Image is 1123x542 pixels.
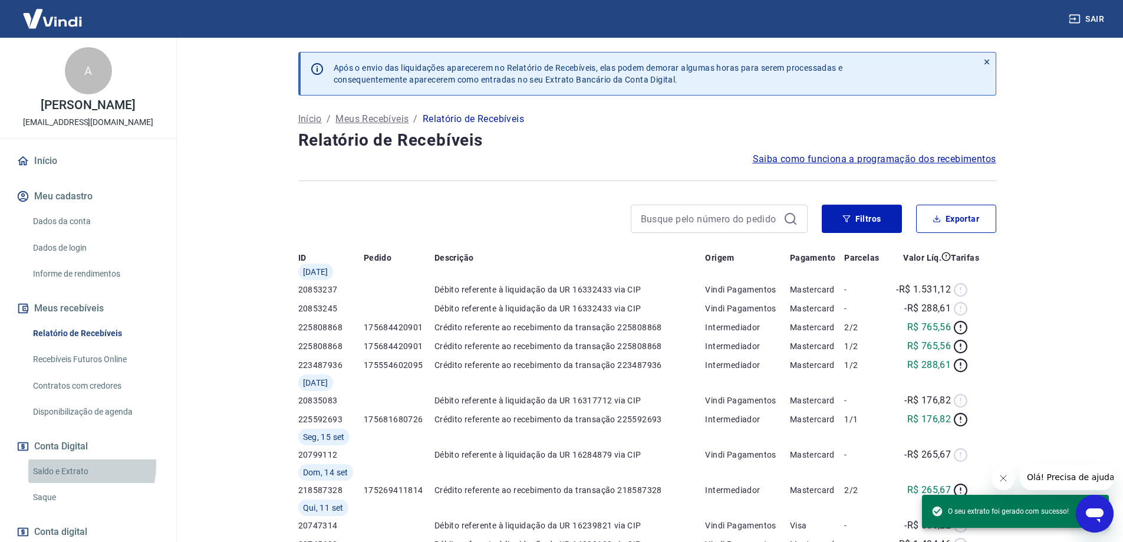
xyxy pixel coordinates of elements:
p: Intermediador [705,321,789,333]
span: Olá! Precisa de ajuda? [7,8,99,18]
p: 20853245 [298,303,364,314]
button: Meus recebíveis [14,295,162,321]
p: 2/2 [844,321,886,333]
a: Saldo e Extrato [28,459,162,484]
div: A [65,47,112,94]
p: Tarifas [951,252,979,264]
p: Mastercard [790,340,844,352]
span: [DATE] [303,266,328,278]
p: Mastercard [790,413,844,425]
p: R$ 765,56 [907,320,951,334]
p: Vindi Pagamentos [705,395,789,406]
p: / [413,112,417,126]
p: -R$ 176,82 [904,393,951,408]
p: Pedido [364,252,391,264]
p: Parcelas [844,252,879,264]
span: [DATE] [303,377,328,389]
p: Visa [790,520,844,531]
a: Contratos com credores [28,374,162,398]
span: Conta digital [34,524,87,540]
p: - [844,520,886,531]
a: Recebíveis Futuros Online [28,347,162,372]
p: Débito referente à liquidação da UR 16284879 via CIP [434,449,706,461]
p: 20853237 [298,284,364,295]
p: Intermediador [705,413,789,425]
p: 225592693 [298,413,364,425]
p: Mastercard [790,321,844,333]
a: Início [14,148,162,174]
p: Crédito referente ao recebimento da transação 225808868 [434,340,706,352]
a: Relatório de Recebíveis [28,321,162,346]
span: O seu extrato foi gerado com sucesso! [931,505,1069,517]
p: 20747314 [298,520,364,531]
p: Crédito referente ao recebimento da transação 225808868 [434,321,706,333]
p: -R$ 265,67 [904,448,951,462]
p: 218587328 [298,484,364,496]
a: Meus Recebíveis [335,112,409,126]
a: Informe de rendimentos [28,262,162,286]
span: Qui, 11 set [303,502,344,514]
iframe: Fechar mensagem [992,467,1015,490]
p: - [844,284,886,295]
p: 175554602095 [364,359,434,371]
p: -R$ 556,22 [904,518,951,533]
p: Débito referente à liquidação da UR 16317712 via CIP [434,395,706,406]
p: 225808868 [298,321,364,333]
p: [PERSON_NAME] [41,99,135,111]
p: R$ 288,61 [907,358,951,372]
p: Intermediador [705,340,789,352]
p: R$ 765,56 [907,339,951,353]
button: Meu cadastro [14,183,162,209]
a: Saque [28,485,162,510]
span: Seg, 15 set [303,431,345,443]
p: 175684420901 [364,321,434,333]
p: Débito referente à liquidação da UR 16332433 via CIP [434,284,706,295]
p: -R$ 288,61 [904,301,951,316]
button: Sair [1066,8,1109,30]
iframe: Mensagem da empresa [1020,464,1114,490]
p: / [327,112,331,126]
p: R$ 176,82 [907,412,951,426]
p: Intermediador [705,359,789,371]
p: 1/2 [844,340,886,352]
p: Débito referente à liquidação da UR 16239821 via CIP [434,520,706,531]
p: 175684420901 [364,340,434,352]
a: Saiba como funciona a programação dos recebimentos [753,152,996,166]
p: Crédito referente ao recebimento da transação 225592693 [434,413,706,425]
a: Dados da conta [28,209,162,234]
span: Dom, 14 set [303,467,348,478]
p: Após o envio das liquidações aparecerem no Relatório de Recebíveis, elas podem demorar algumas ho... [334,62,843,86]
input: Busque pelo número do pedido [641,210,779,228]
p: 2/2 [844,484,886,496]
iframe: Botão para abrir a janela de mensagens [1076,495,1114,533]
p: Início [298,112,322,126]
p: -R$ 1.531,12 [896,283,951,297]
p: Mastercard [790,303,844,314]
p: Crédito referente ao recebimento da transação 223487936 [434,359,706,371]
p: - [844,303,886,314]
p: Mastercard [790,449,844,461]
p: Mastercard [790,284,844,295]
p: - [844,395,886,406]
p: Pagamento [790,252,836,264]
p: Origem [705,252,734,264]
a: Disponibilização de agenda [28,400,162,424]
p: 223487936 [298,359,364,371]
p: 20799112 [298,449,364,461]
p: 175269411814 [364,484,434,496]
p: - [844,449,886,461]
p: 1/2 [844,359,886,371]
p: Valor Líq. [903,252,941,264]
p: Crédito referente ao recebimento da transação 218587328 [434,484,706,496]
p: Vindi Pagamentos [705,520,789,531]
button: Conta Digital [14,433,162,459]
p: Vindi Pagamentos [705,303,789,314]
p: Vindi Pagamentos [705,449,789,461]
p: Mastercard [790,395,844,406]
p: Mastercard [790,484,844,496]
p: 20835083 [298,395,364,406]
h4: Relatório de Recebíveis [298,129,996,152]
p: R$ 265,67 [907,483,951,497]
